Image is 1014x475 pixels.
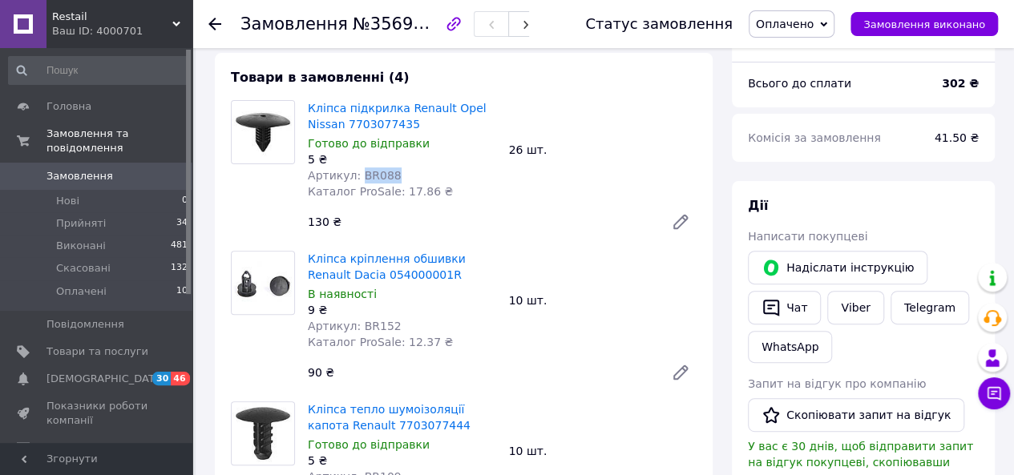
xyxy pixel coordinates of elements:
span: 10 [176,284,188,299]
span: Готово до відправки [308,137,430,150]
span: Написати покупцеві [748,230,867,243]
a: Кліпса кріплення обшивки Renault Dacia 054000001R [308,252,466,281]
span: [DEMOGRAPHIC_DATA] [46,372,165,386]
span: Повідомлення [46,317,124,332]
span: 132 [171,261,188,276]
span: Замовлення та повідомлення [46,127,192,155]
span: Замовлення [240,14,348,34]
button: Чат [748,291,821,324]
span: Запит на відгук про компанію [748,377,926,390]
span: Артикул: BR088 [308,169,402,182]
span: Товари та послуги [46,344,148,359]
a: WhatsApp [748,331,832,363]
div: Повернутися назад [208,16,221,32]
span: Нові [56,194,79,208]
span: 30 [152,372,171,385]
span: №356905820 [353,14,467,34]
span: Готово до відправки [308,438,430,451]
span: Комісія за замовлення [748,131,881,144]
a: Редагувати [665,356,697,388]
a: Telegram [891,291,969,324]
div: Ваш ID: 4000701 [52,24,192,38]
div: 5 ₴ [308,151,496,167]
span: 0 [182,194,188,208]
input: Пошук [8,56,189,85]
img: Кліпса підкрилка Renault Opel Nissan 7703077435 [232,101,294,163]
div: 10 шт. [503,289,704,312]
div: 90 ₴ [301,361,658,384]
span: Виконані [56,239,106,253]
img: Кліпса тепло шумоізоляції капота Renault 7703077444 [232,402,294,465]
a: Кліпса тепло шумоізоляції капота Renault 7703077444 [308,403,471,432]
a: Редагувати [665,206,697,238]
span: Скасовані [56,261,111,276]
span: 34 [176,216,188,231]
span: Замовлення [46,169,113,183]
span: Оплачено [756,18,814,30]
span: Прийняті [56,216,106,231]
span: 41.50 ₴ [935,131,979,144]
button: Скопіювати запит на відгук [748,398,964,432]
button: Замовлення виконано [850,12,998,36]
span: Товари в замовленні (4) [231,70,410,85]
a: Кліпса підкрилка Renault Opel Nissan 7703077435 [308,102,487,131]
span: Всього до сплати [748,77,851,90]
div: 130 ₴ [301,211,658,233]
img: Кліпса кріплення обшивки Renault Dacia 054000001R [232,252,294,314]
span: Каталог ProSale: 12.37 ₴ [308,336,453,348]
span: Каталог ProSale: 17.86 ₴ [308,185,453,198]
button: Надіслати інструкцію [748,251,927,284]
button: Чат з покупцем [978,377,1010,409]
div: 26 шт. [503,139,704,161]
div: 10 шт. [503,440,704,462]
div: Статус замовлення [585,16,733,32]
span: 481 [171,239,188,253]
span: Відгуки [46,441,88,456]
span: Дії [748,198,768,213]
span: Restail [52,10,172,24]
span: В наявності [308,288,377,300]
span: Замовлення виконано [863,18,985,30]
div: 9 ₴ [308,302,496,318]
span: Оплачені [56,284,107,299]
span: 46 [171,372,189,385]
b: 302 ₴ [942,77,979,90]
span: Головна [46,99,91,114]
span: Показники роботи компанії [46,399,148,428]
a: Viber [827,291,883,324]
span: Артикул: BR152 [308,320,402,332]
div: 5 ₴ [308,453,496,469]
